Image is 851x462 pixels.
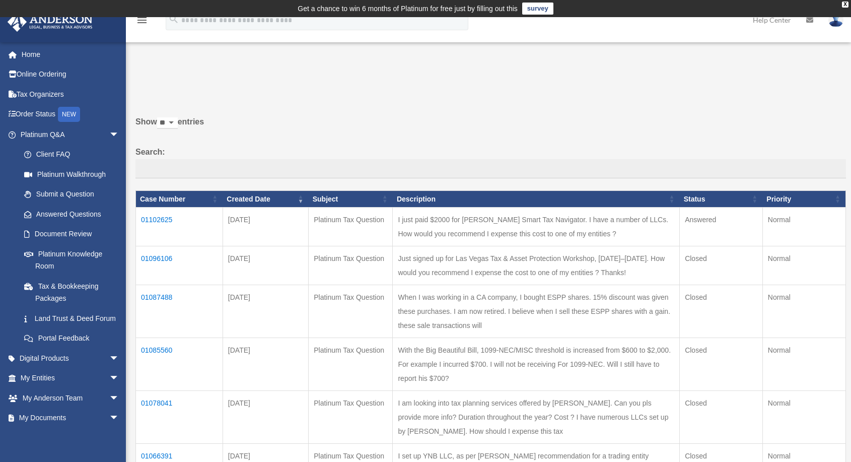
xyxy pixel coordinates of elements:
[136,190,223,208] th: Case Number: activate to sort column ascending
[7,368,134,388] a: My Entitiesarrow_drop_down
[58,107,80,122] div: NEW
[680,285,763,338] td: Closed
[168,14,179,25] i: search
[223,246,308,285] td: [DATE]
[680,391,763,444] td: Closed
[7,124,129,145] a: Platinum Q&Aarrow_drop_down
[136,14,148,26] i: menu
[680,246,763,285] td: Closed
[223,285,308,338] td: [DATE]
[762,391,845,444] td: Normal
[762,338,845,391] td: Normal
[109,348,129,369] span: arrow_drop_down
[14,184,129,205] a: Submit a Question
[136,208,223,246] td: 01102625
[393,338,680,391] td: With the Big Beautiful Bill, 1099-NEC/MISC threshold is increased from $600 to $2,000. For exampl...
[223,391,308,444] td: [DATE]
[7,44,134,64] a: Home
[762,208,845,246] td: Normal
[109,428,129,448] span: arrow_drop_down
[298,3,518,15] div: Get a chance to win 6 months of Platinum for free just by filling out this
[7,84,134,104] a: Tax Organizers
[7,408,134,428] a: My Documentsarrow_drop_down
[7,428,134,448] a: Online Learningarrow_drop_down
[223,190,308,208] th: Created Date: activate to sort column ascending
[762,285,845,338] td: Normal
[14,164,129,184] a: Platinum Walkthrough
[522,3,553,15] a: survey
[136,285,223,338] td: 01087488
[393,208,680,246] td: I just paid $2000 for [PERSON_NAME] Smart Tax Navigator. I have a number of LLCs. How would you r...
[14,308,129,328] a: Land Trust & Deed Forum
[135,145,846,178] label: Search:
[309,338,393,391] td: Platinum Tax Question
[828,13,843,27] img: User Pic
[762,190,845,208] th: Priority: activate to sort column ascending
[136,391,223,444] td: 01078041
[680,190,763,208] th: Status: activate to sort column ascending
[109,408,129,429] span: arrow_drop_down
[7,348,134,368] a: Digital Productsarrow_drop_down
[136,338,223,391] td: 01085560
[7,64,134,85] a: Online Ordering
[309,285,393,338] td: Platinum Tax Question
[136,246,223,285] td: 01096106
[309,391,393,444] td: Platinum Tax Question
[109,124,129,145] span: arrow_drop_down
[109,388,129,409] span: arrow_drop_down
[223,208,308,246] td: [DATE]
[14,328,129,349] a: Portal Feedback
[14,244,129,276] a: Platinum Knowledge Room
[14,224,129,244] a: Document Review
[393,285,680,338] td: When I was working in a CA company, I bought ESPP shares. 15% discount was given these purchases....
[7,388,134,408] a: My Anderson Teamarrow_drop_down
[135,159,846,178] input: Search:
[680,338,763,391] td: Closed
[135,115,846,139] label: Show entries
[309,190,393,208] th: Subject: activate to sort column ascending
[14,276,129,308] a: Tax & Bookkeeping Packages
[393,190,680,208] th: Description: activate to sort column ascending
[14,145,129,165] a: Client FAQ
[7,104,134,125] a: Order StatusNEW
[309,246,393,285] td: Platinum Tax Question
[136,18,148,26] a: menu
[157,117,178,129] select: Showentries
[842,2,848,8] div: close
[762,246,845,285] td: Normal
[309,208,393,246] td: Platinum Tax Question
[5,12,96,32] img: Anderson Advisors Platinum Portal
[14,204,124,224] a: Answered Questions
[680,208,763,246] td: Answered
[223,338,308,391] td: [DATE]
[109,368,129,389] span: arrow_drop_down
[393,246,680,285] td: Just signed up for Las Vegas Tax & Asset Protection Workshop, [DATE]–[DATE]. How would you recomm...
[393,391,680,444] td: I am looking into tax planning services offered by [PERSON_NAME]. Can you pls provide more info? ...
